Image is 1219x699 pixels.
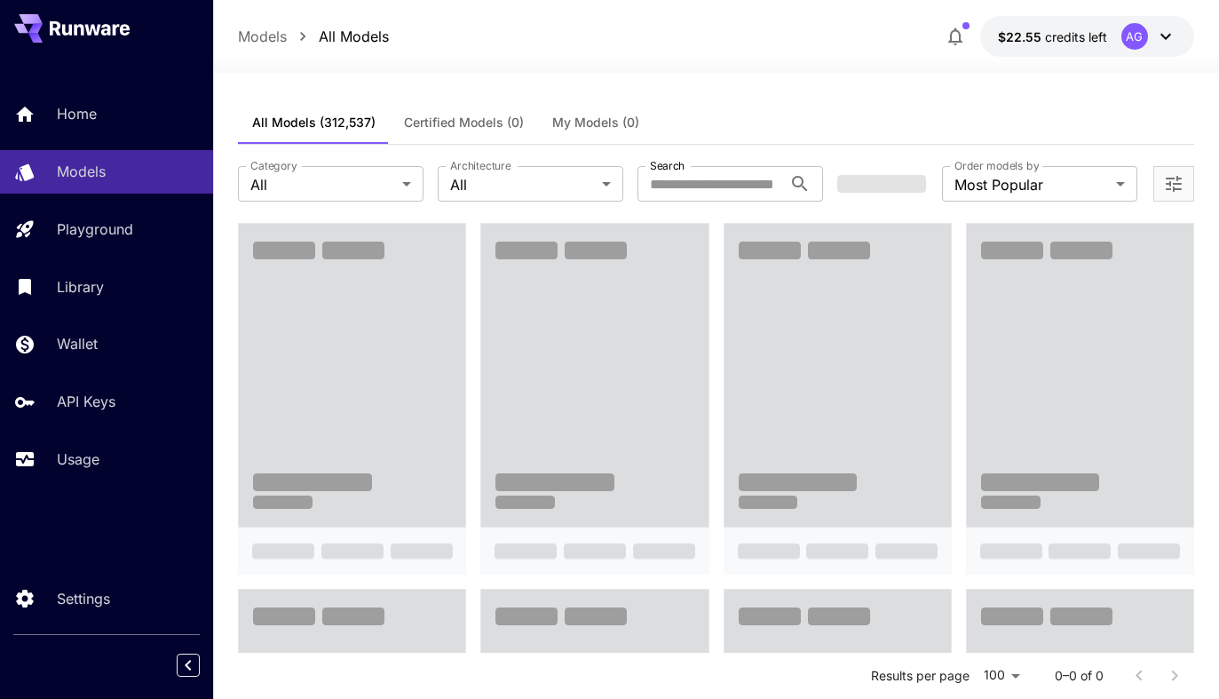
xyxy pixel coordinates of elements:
span: Most Popular [954,174,1109,195]
label: Category [250,158,297,173]
span: All [450,174,595,195]
div: $22.54519 [998,28,1107,46]
a: All Models [319,26,389,47]
nav: breadcrumb [238,26,389,47]
button: Collapse sidebar [177,654,200,677]
button: Open more filters [1163,173,1184,195]
span: $22.55 [998,29,1045,44]
span: credits left [1045,29,1107,44]
div: Collapse sidebar [190,649,213,681]
span: Certified Models (0) [404,115,524,131]
span: All Models (312,537) [252,115,376,131]
label: Order models by [954,158,1039,173]
p: Models [57,161,106,182]
p: Library [57,276,104,298]
span: All [250,174,395,195]
p: API Keys [57,391,115,412]
span: My Models (0) [552,115,639,131]
div: AG [1121,23,1148,50]
p: Home [57,103,97,124]
label: Search [650,158,685,173]
p: Playground [57,218,133,240]
p: Wallet [57,333,98,354]
a: Models [238,26,287,47]
label: Architecture [450,158,511,173]
p: Settings [57,588,110,609]
button: $22.54519AG [980,16,1194,57]
p: Usage [57,449,99,470]
p: Results per page [871,667,970,685]
div: 100 [977,663,1026,688]
p: 0–0 of 0 [1055,667,1104,685]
